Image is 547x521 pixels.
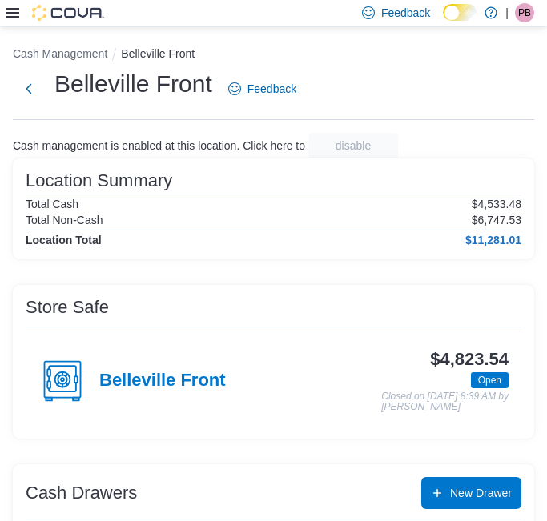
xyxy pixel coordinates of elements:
[381,391,509,413] p: Closed on [DATE] 8:39 AM by [PERSON_NAME]
[336,138,371,154] span: disable
[26,198,78,210] h6: Total Cash
[472,214,521,226] p: $6,747.53
[32,5,104,21] img: Cova
[247,81,296,97] span: Feedback
[26,214,103,226] h6: Total Non-Cash
[515,3,534,22] div: Parker Bateman
[26,234,102,246] h4: Location Total
[54,68,212,100] h1: Belleville Front
[222,73,303,105] a: Feedback
[465,234,521,246] h4: $11,281.01
[13,139,305,152] p: Cash management is enabled at this location. Click here to
[518,3,531,22] span: PB
[121,47,195,60] button: Belleville Front
[13,73,45,105] button: Next
[471,372,509,388] span: Open
[99,371,226,391] h4: Belleville Front
[430,350,509,369] h3: $4,823.54
[421,477,521,509] button: New Drawer
[478,373,501,387] span: Open
[13,46,534,65] nav: An example of EuiBreadcrumbs
[26,483,137,503] h3: Cash Drawers
[381,5,430,21] span: Feedback
[450,485,512,501] span: New Drawer
[505,3,509,22] p: |
[443,4,477,21] input: Dark Mode
[26,298,109,317] h3: Store Safe
[13,47,107,60] button: Cash Management
[472,198,521,210] p: $4,533.48
[308,133,398,158] button: disable
[26,171,172,190] h3: Location Summary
